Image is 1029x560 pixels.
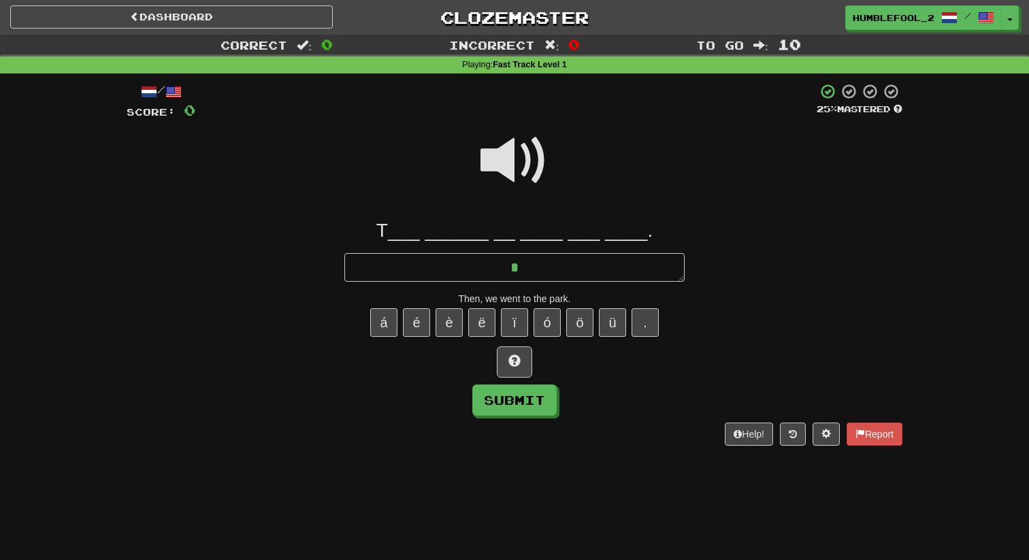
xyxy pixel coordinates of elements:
span: Correct [220,38,287,52]
button: Help! [725,423,773,446]
button: . [632,308,659,337]
span: : [544,39,559,51]
span: : [753,39,768,51]
a: humblefool_2 / [845,5,1002,30]
span: To go [696,38,744,52]
div: Mastered [817,103,902,116]
span: 0 [184,101,195,118]
span: 0 [568,36,580,52]
div: Then, we went to the park. [127,292,902,306]
button: ï [501,308,528,337]
strong: Fast Track Level 1 [493,60,567,69]
button: á [370,308,397,337]
button: Submit [472,384,557,416]
a: Dashboard [10,5,333,29]
div: T___ ______ __ ____ ___ ____. [127,218,902,243]
button: ö [566,308,593,337]
span: : [297,39,312,51]
button: Report [847,423,902,446]
span: Score: [127,106,176,118]
button: ü [599,308,626,337]
span: humblefool_2 [853,12,934,24]
button: Hint! [497,346,532,378]
span: 10 [778,36,801,52]
span: 0 [321,36,333,52]
div: / [127,83,195,100]
button: ë [468,308,495,337]
span: / [964,11,971,20]
button: é [403,308,430,337]
button: è [436,308,463,337]
a: Clozemaster [353,5,676,29]
button: Round history (alt+y) [780,423,806,446]
span: Incorrect [449,38,535,52]
button: ó [534,308,561,337]
span: 25 % [817,103,837,114]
